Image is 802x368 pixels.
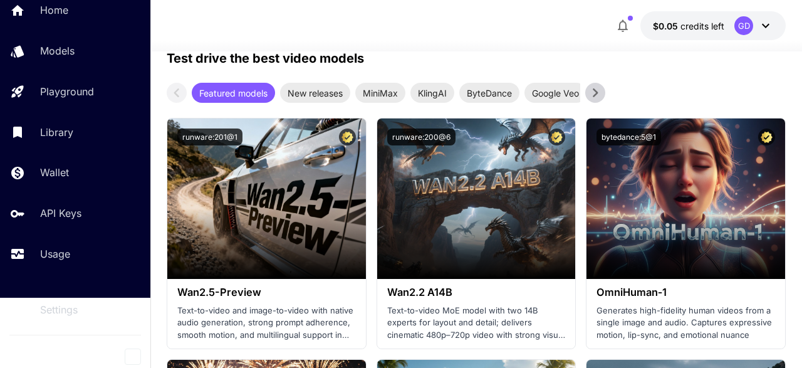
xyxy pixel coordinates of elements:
div: Collapse sidebar [134,345,150,368]
p: Settings [40,302,78,317]
button: Collapse sidebar [125,349,141,365]
span: $0.05 [653,21,680,31]
div: New releases [280,83,350,103]
p: Playground [40,84,94,99]
p: Wallet [40,165,69,180]
span: credits left [680,21,724,31]
div: KlingAI [410,83,454,103]
button: runware:201@1 [177,129,242,145]
p: Generates high-fidelity human videos from a single image and audio. Captures expressive motion, l... [596,305,775,342]
span: KlingAI [410,87,454,100]
p: Home [40,3,68,18]
button: bytedance:5@1 [596,129,661,145]
h3: Wan2.5-Preview [177,287,356,298]
button: runware:200@6 [387,129,456,145]
div: Featured models [192,83,275,103]
p: API Keys [40,206,81,221]
p: Test drive the best video models [167,49,364,68]
span: MiniMax [355,87,405,100]
button: Certified Model – Vetted for best performance and includes a commercial license. [339,129,356,145]
div: MiniMax [355,83,405,103]
p: Text-to-video MoE model with two 14B experts for layout and detail; delivers cinematic 480p–720p ... [387,305,566,342]
button: $0.05GD [640,11,786,40]
div: $0.05 [653,19,724,33]
img: alt [167,118,366,279]
p: Text-to-video and image-to-video with native audio generation, strong prompt adherence, smooth mo... [177,305,356,342]
div: Google Veo [524,83,586,103]
img: alt [377,118,576,279]
img: alt [586,118,785,279]
div: ByteDance [459,83,519,103]
span: New releases [280,87,350,100]
button: Certified Model – Vetted for best performance and includes a commercial license. [758,129,775,145]
p: Models [40,43,75,58]
h3: Wan2.2 A14B [387,287,566,298]
h3: OmniHuman‑1 [596,287,775,298]
button: Certified Model – Vetted for best performance and includes a commercial license. [548,129,565,145]
p: Library [40,125,73,140]
span: Featured models [192,87,275,100]
div: GD [734,16,753,35]
p: Usage [40,246,70,261]
span: ByteDance [459,87,519,100]
span: Google Veo [524,87,586,100]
